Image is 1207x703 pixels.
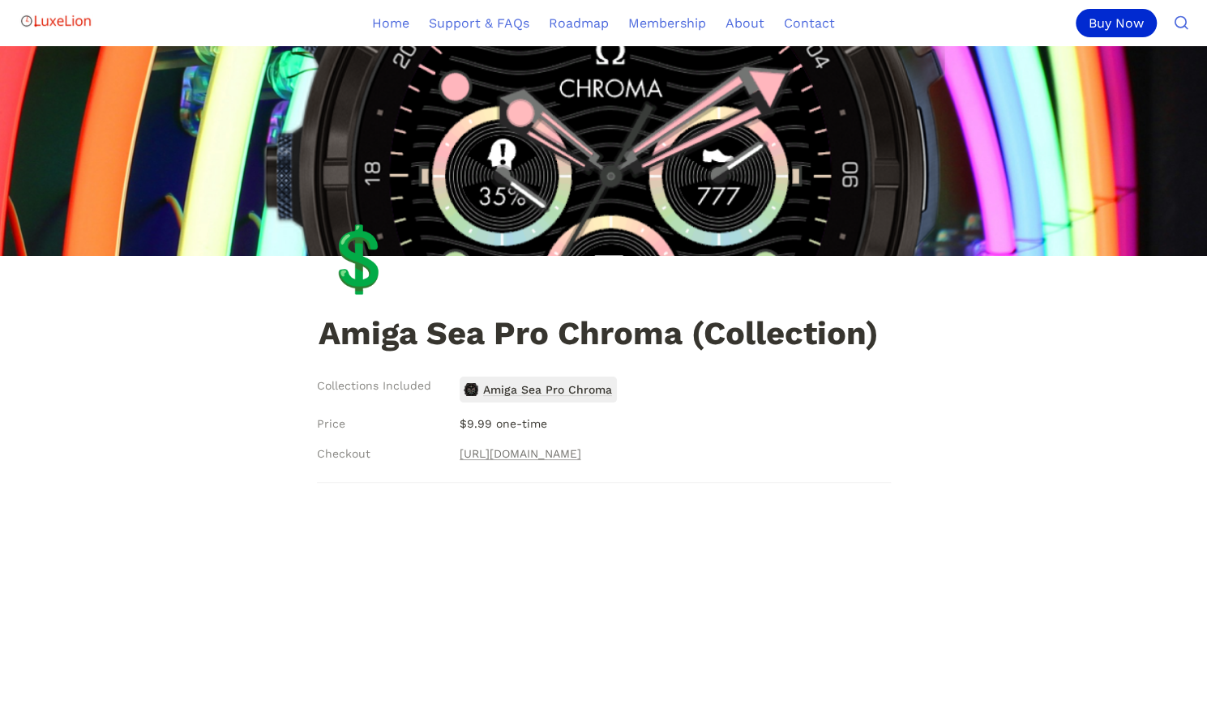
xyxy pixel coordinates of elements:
a: [URL][DOMAIN_NAME] [460,444,581,463]
div: Buy Now [1076,9,1157,37]
h1: Amiga Sea Pro Chroma (Collection) [317,316,891,355]
span: Price [317,415,345,432]
span: Checkout [317,445,370,462]
a: Buy Now [1076,9,1163,37]
img: Amiga Sea Pro Chroma [464,383,478,396]
span: Amiga Sea Pro Chroma [482,379,614,400]
a: Amiga Sea Pro ChromaAmiga Sea Pro Chroma [460,377,617,403]
span: Collections Included [317,377,431,394]
img: Logo [19,5,92,37]
p: $9.99 one-time [453,409,891,439]
div: 💲 [319,228,398,291]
